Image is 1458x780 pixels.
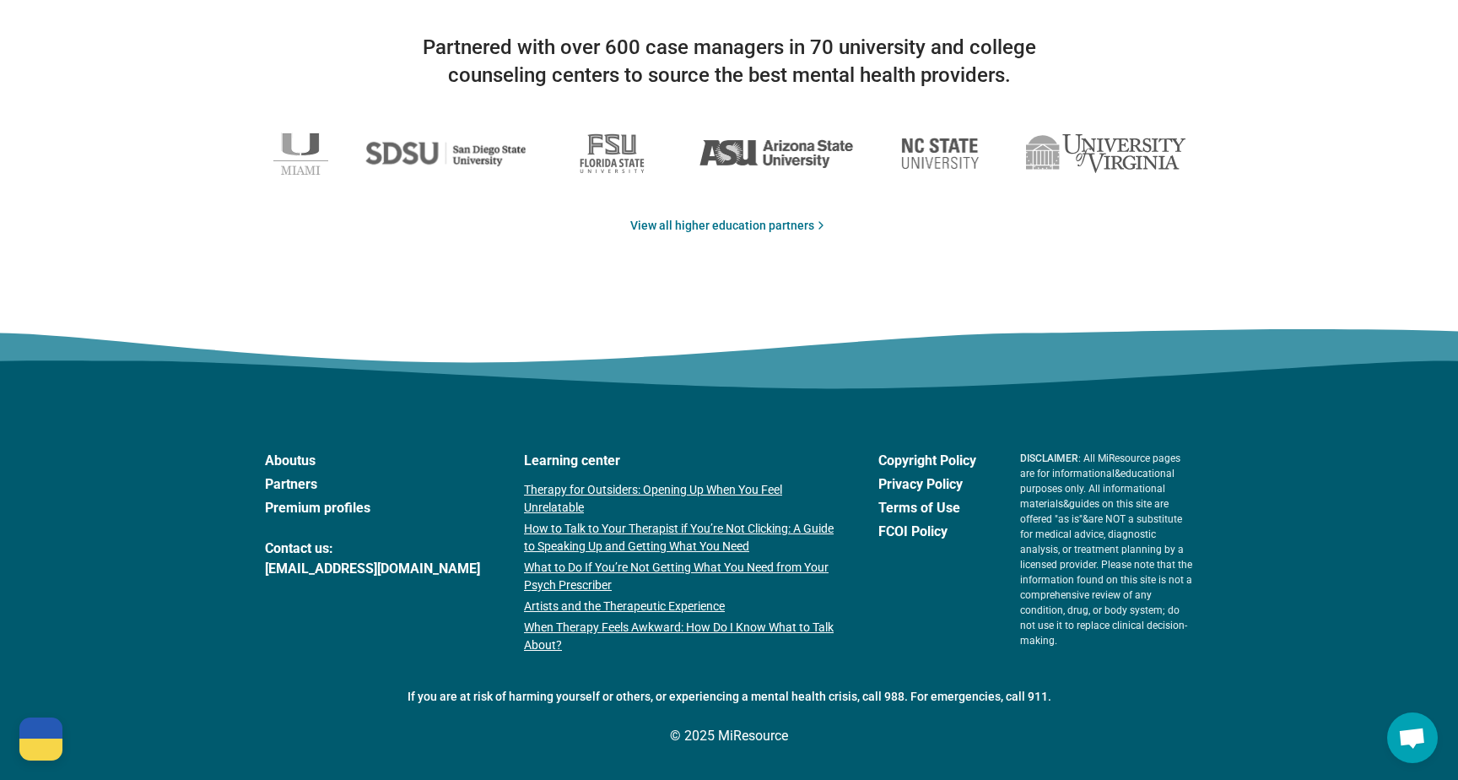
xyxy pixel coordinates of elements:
span: Contact us: [265,539,480,559]
a: Partners [265,474,480,495]
a: Aboutus [265,451,480,471]
a: [EMAIL_ADDRESS][DOMAIN_NAME] [265,559,480,579]
a: View all higher education partners [630,217,828,235]
a: How to Talk to Your Therapist if You’re Not Clicking: A Guide to Speaking Up and Getting What You... [524,520,834,555]
span: DISCLAIMER [1020,452,1078,464]
a: FCOI Policy [878,522,976,542]
img: University of Miami [273,133,328,175]
img: Arizona State University [699,138,854,168]
p: Partnered with over 600 case managers in 70 university and college counseling centers to source t... [391,34,1066,90]
a: Privacy Policy [878,474,976,495]
a: Therapy for Outsiders: Opening Up When You Feel Unrelatable [524,481,834,517]
p: : All MiResource pages are for informational & educational purposes only. All informational mater... [1020,451,1193,648]
a: Artists and the Therapeutic Experience [524,598,834,615]
a: Learning center [524,451,834,471]
a: Premium profiles [265,498,480,518]
div: Open chat [1387,712,1438,763]
img: North Carolina State University [891,130,989,177]
p: © 2025 MiResource [265,726,1193,746]
a: Terms of Use [878,498,976,518]
img: San Diego State University [365,135,526,173]
img: Florida State University [563,124,661,183]
p: If you are at risk of harming yourself or others, or experiencing a mental health crisis, call 98... [265,688,1193,706]
img: University of Virginia [1026,134,1185,173]
a: Copyright Policy [878,451,976,471]
a: When Therapy Feels Awkward: How Do I Know What to Talk About? [524,619,834,654]
a: What to Do If You’re Not Getting What You Need from Your Psych Prescriber [524,559,834,594]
